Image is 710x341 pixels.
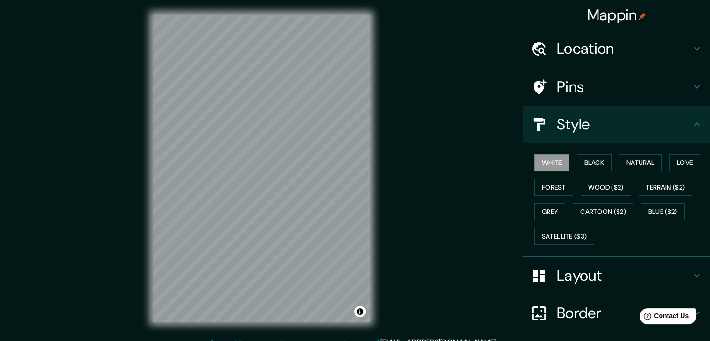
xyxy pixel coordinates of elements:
h4: Style [557,115,691,134]
button: Satellite ($3) [534,228,594,245]
button: Grey [534,203,565,220]
button: Terrain ($2) [639,179,693,196]
img: pin-icon.png [639,13,646,20]
h4: Location [557,39,691,58]
button: Blue ($2) [641,203,685,220]
h4: Pins [557,78,691,96]
h4: Layout [557,266,691,285]
button: Natural [619,154,662,171]
div: Pins [523,68,710,106]
button: Black [577,154,612,171]
div: Location [523,30,710,67]
button: Cartoon ($2) [573,203,633,220]
iframe: Help widget launcher [627,305,700,331]
button: Love [669,154,700,171]
div: Border [523,294,710,332]
button: White [534,154,569,171]
h4: Border [557,304,691,322]
button: Forest [534,179,573,196]
button: Wood ($2) [581,179,631,196]
h4: Mappin [587,6,647,24]
canvas: Map [153,15,370,322]
div: Layout [523,257,710,294]
button: Toggle attribution [354,306,366,317]
div: Style [523,106,710,143]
